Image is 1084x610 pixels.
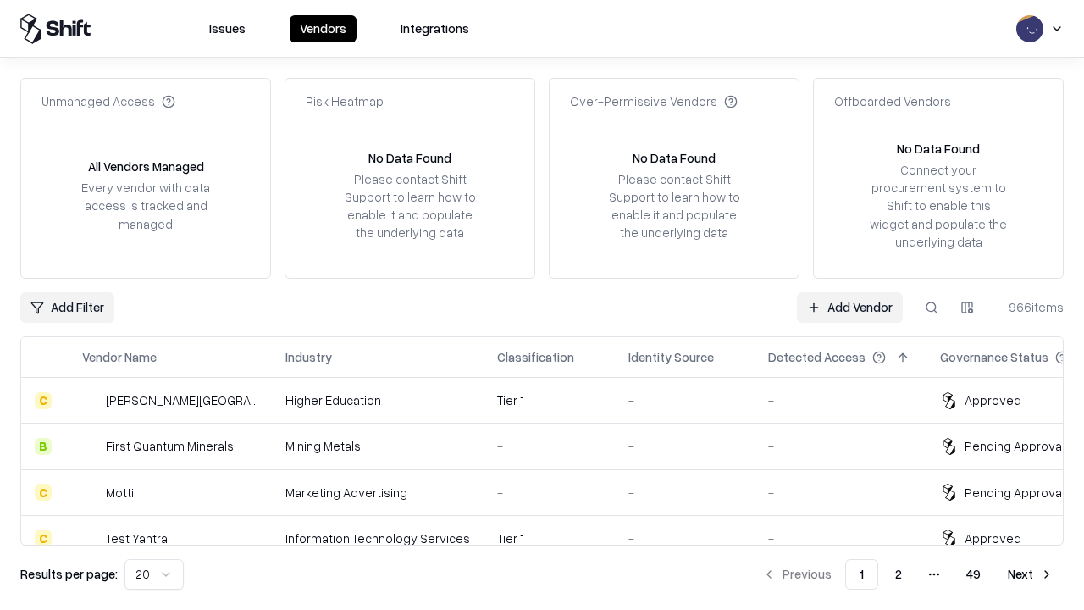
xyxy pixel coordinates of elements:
[82,438,99,455] img: First Quantum Minerals
[285,484,470,502] div: Marketing Advertising
[497,530,601,547] div: Tier 1
[768,437,913,455] div: -
[953,559,994,590] button: 49
[88,158,204,175] div: All Vendors Managed
[996,298,1064,316] div: 966 items
[106,530,168,547] div: Test Yantra
[570,92,738,110] div: Over-Permissive Vendors
[20,565,118,583] p: Results per page:
[628,530,741,547] div: -
[965,530,1021,547] div: Approved
[965,484,1065,502] div: Pending Approval
[285,530,470,547] div: Information Technology Services
[604,170,744,242] div: Please contact Shift Support to learn how to enable it and populate the underlying data
[834,92,951,110] div: Offboarded Vendors
[897,140,980,158] div: No Data Found
[285,348,332,366] div: Industry
[882,559,915,590] button: 2
[35,530,52,546] div: C
[768,484,913,502] div: -
[106,484,134,502] div: Motti
[82,348,157,366] div: Vendor Name
[497,484,601,502] div: -
[340,170,480,242] div: Please contact Shift Support to learn how to enable it and populate the underlying data
[35,484,52,501] div: C
[940,348,1048,366] div: Governance Status
[106,437,234,455] div: First Quantum Minerals
[628,437,741,455] div: -
[998,559,1064,590] button: Next
[497,437,601,455] div: -
[628,391,741,409] div: -
[35,392,52,409] div: C
[35,438,52,455] div: B
[290,15,357,42] button: Vendors
[306,92,384,110] div: Risk Heatmap
[768,530,913,547] div: -
[497,391,601,409] div: Tier 1
[368,149,451,167] div: No Data Found
[82,530,99,546] img: Test Yantra
[965,391,1021,409] div: Approved
[965,437,1065,455] div: Pending Approval
[628,484,741,502] div: -
[497,348,574,366] div: Classification
[285,391,470,409] div: Higher Education
[285,437,470,455] div: Mining Metals
[82,392,99,409] img: Reichman University
[868,161,1009,251] div: Connect your procurement system to Shift to enable this widget and populate the underlying data
[633,149,716,167] div: No Data Found
[390,15,479,42] button: Integrations
[752,559,1064,590] nav: pagination
[628,348,714,366] div: Identity Source
[82,484,99,501] img: Motti
[20,292,114,323] button: Add Filter
[797,292,903,323] a: Add Vendor
[768,348,866,366] div: Detected Access
[41,92,175,110] div: Unmanaged Access
[75,179,216,232] div: Every vendor with data access is tracked and managed
[199,15,256,42] button: Issues
[845,559,878,590] button: 1
[768,391,913,409] div: -
[106,391,258,409] div: [PERSON_NAME][GEOGRAPHIC_DATA]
